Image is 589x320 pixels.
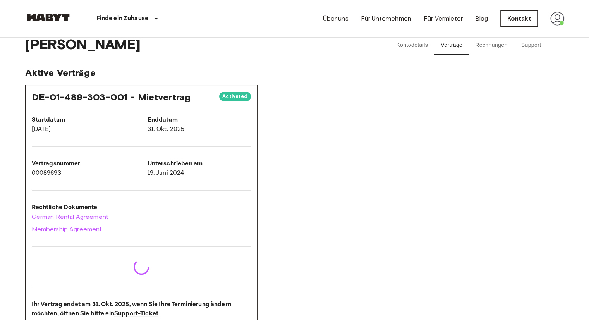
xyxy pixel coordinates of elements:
p: Vertragsnummer [32,159,135,169]
span: Activated [219,93,251,100]
p: 19. Juni 2024 [148,169,251,178]
img: avatar [550,12,564,26]
p: [DATE] [32,125,135,134]
span: [PERSON_NAME] [25,36,369,55]
img: Habyt [25,14,72,21]
a: Support-Ticket [114,310,158,318]
a: Kontakt [500,10,537,27]
a: Blog [475,14,488,23]
a: Über uns [323,14,348,23]
p: Unterschrieben am [148,159,251,169]
span: Aktive Verträge [25,67,564,79]
button: Verträge [434,36,469,55]
a: Für Vermieter [424,14,463,23]
p: Rechtliche Dokumente [32,203,251,212]
p: Enddatum [148,115,251,125]
p: Startdatum [32,115,135,125]
span: DE-01-489-303-001 - Mietvertrag [32,91,191,103]
a: German Rental Agreement [32,212,251,222]
button: Kontodetails [390,36,434,55]
p: Ihr Vertrag endet am 31. Okt. 2025, wenn Sie Ihre Terminierung ändern möchten, öffnen Sie bitte ein [32,300,251,318]
p: Finde ein Zuhause [96,14,149,23]
button: Rechnungen [469,36,513,55]
button: Support [514,36,549,55]
p: 31. Okt. 2025 [148,125,251,134]
a: Membership Agreement [32,225,251,234]
p: 00089693 [32,169,135,178]
a: Für Unternehmen [361,14,411,23]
